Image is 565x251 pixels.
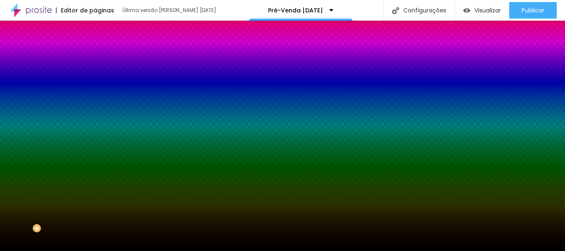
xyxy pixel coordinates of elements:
font: Publicar [522,6,544,14]
font: Última versão [PERSON_NAME] [DATE] [122,7,216,14]
font: Configurações [403,6,446,14]
img: Ícone [392,7,399,14]
img: view-1.svg [463,7,470,14]
font: Editor de páginas [61,6,114,14]
button: Publicar [509,2,557,19]
button: Visualizar [455,2,509,19]
font: Visualizar [474,6,501,14]
font: Pré-Venda [DATE] [268,6,323,14]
